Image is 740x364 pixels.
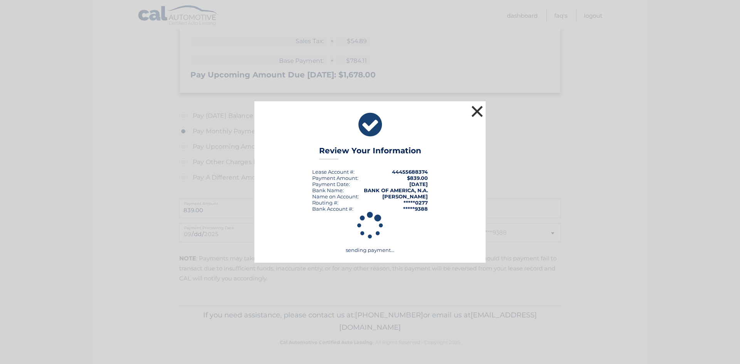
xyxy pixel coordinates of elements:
div: Payment Amount: [312,175,358,181]
span: [DATE] [409,181,428,187]
span: $839.00 [407,175,428,181]
div: sending payment... [264,212,476,253]
div: Bank Name: [312,187,344,193]
div: Routing #: [312,200,338,206]
div: Name on Account: [312,193,359,200]
button: × [469,104,485,119]
span: Payment Date [312,181,349,187]
div: Lease Account #: [312,169,355,175]
div: : [312,181,350,187]
strong: BANK OF AMERICA, N.A. [364,187,428,193]
strong: 44455688374 [392,169,428,175]
strong: [PERSON_NAME] [382,193,428,200]
h3: Review Your Information [319,146,421,159]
